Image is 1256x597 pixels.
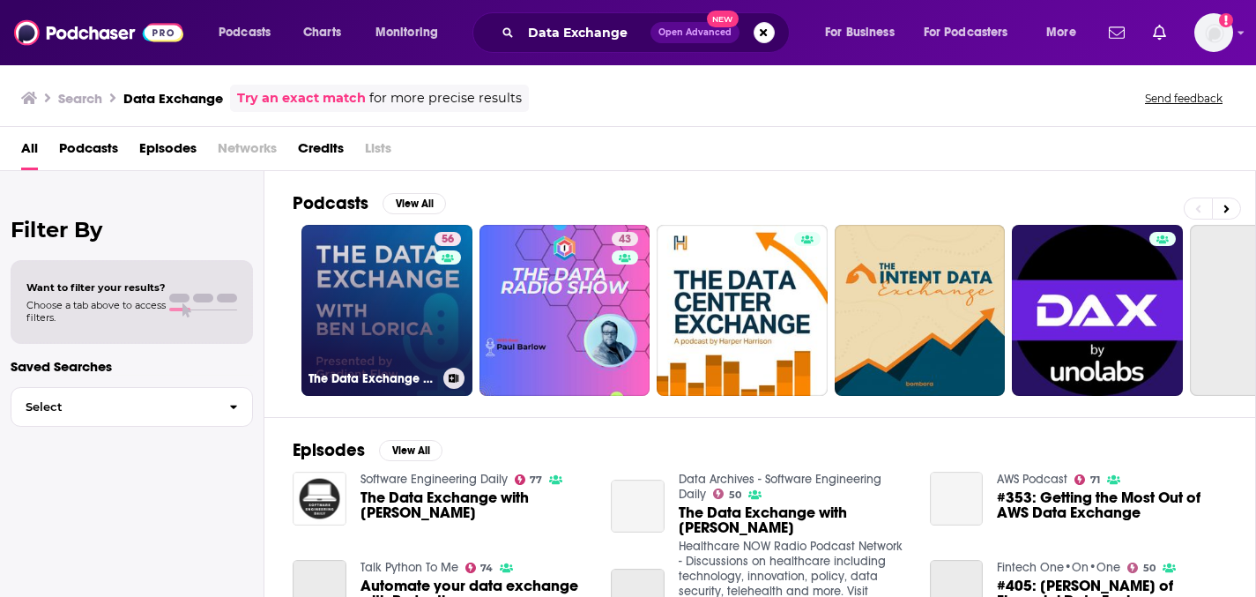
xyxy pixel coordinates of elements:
[515,474,543,485] a: 77
[379,440,442,461] button: View All
[293,439,365,461] h2: Episodes
[375,20,438,45] span: Monitoring
[1194,13,1233,52] button: Show profile menu
[1143,564,1156,572] span: 50
[11,387,253,427] button: Select
[530,476,542,484] span: 77
[301,225,472,396] a: 56The Data Exchange with [PERSON_NAME]
[679,472,881,502] a: Data Archives - Software Engineering Daily
[1102,18,1132,48] a: Show notifications dropdown
[369,88,522,108] span: for more precise results
[679,505,909,535] a: The Data Exchange with Ben Lorica
[298,134,344,170] a: Credits
[365,134,391,170] span: Lists
[360,490,591,520] span: The Data Exchange with [PERSON_NAME]
[825,20,895,45] span: For Business
[1140,91,1228,106] button: Send feedback
[521,19,650,47] input: Search podcasts, credits, & more...
[383,193,446,214] button: View All
[1090,476,1100,484] span: 71
[619,231,631,249] span: 43
[1034,19,1098,47] button: open menu
[139,134,197,170] a: Episodes
[912,19,1034,47] button: open menu
[308,371,436,386] h3: The Data Exchange with [PERSON_NAME]
[363,19,461,47] button: open menu
[442,231,454,249] span: 56
[14,16,183,49] img: Podchaser - Follow, Share and Rate Podcasts
[489,12,806,53] div: Search podcasts, credits, & more...
[206,19,294,47] button: open menu
[997,560,1120,575] a: Fintech One•On•One
[1074,474,1100,485] a: 71
[480,564,493,572] span: 74
[611,480,665,534] a: The Data Exchange with Ben Lorica
[293,472,346,526] img: The Data Exchange with Ben Lorica
[997,490,1227,520] a: #353: Getting the Most Out of AWS Data Exchange
[219,20,271,45] span: Podcasts
[713,489,741,499] a: 50
[11,358,253,375] p: Saved Searches
[123,90,223,107] h3: Data Exchange
[26,299,166,324] span: Choose a tab above to access filters.
[360,490,591,520] a: The Data Exchange with Ben Lorica
[58,90,102,107] h3: Search
[1194,13,1233,52] img: User Profile
[303,20,341,45] span: Charts
[360,560,458,575] a: Talk Python To Me
[650,22,739,43] button: Open AdvancedNew
[1127,563,1156,573] a: 50
[293,439,442,461] a: EpisodesView All
[1146,18,1173,48] a: Show notifications dropdown
[21,134,38,170] a: All
[1194,13,1233,52] span: Logged in as kindrieri
[26,281,166,294] span: Want to filter your results?
[59,134,118,170] a: Podcasts
[997,472,1067,487] a: AWS Podcast
[658,28,732,37] span: Open Advanced
[292,19,352,47] a: Charts
[813,19,917,47] button: open menu
[707,11,739,27] span: New
[237,88,366,108] a: Try an exact match
[924,20,1008,45] span: For Podcasters
[293,192,446,214] a: PodcastsView All
[679,505,909,535] span: The Data Exchange with [PERSON_NAME]
[612,232,638,246] a: 43
[218,134,277,170] span: Networks
[11,401,215,413] span: Select
[729,491,741,499] span: 50
[11,217,253,243] h2: Filter By
[465,563,494,573] a: 74
[479,225,650,396] a: 43
[435,232,461,246] a: 56
[293,192,368,214] h2: Podcasts
[1219,13,1233,27] svg: Add a profile image
[930,472,984,526] a: #353: Getting the Most Out of AWS Data Exchange
[1046,20,1076,45] span: More
[360,472,508,487] a: Software Engineering Daily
